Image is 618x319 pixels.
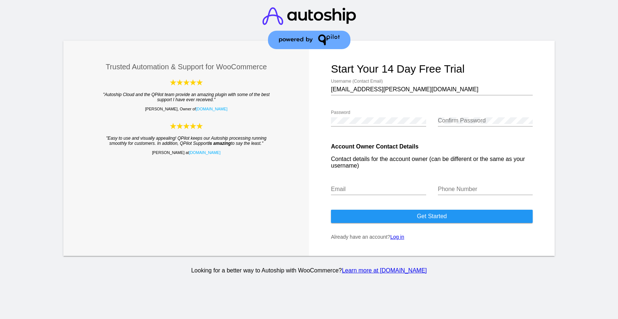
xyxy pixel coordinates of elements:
strong: Account Owner Contact Details [331,143,418,150]
p: [PERSON_NAME], Owner of [85,107,287,111]
span: Get started [417,213,447,219]
input: Phone Number [438,186,533,192]
img: Autoship Cloud powered by QPilot [170,78,203,86]
input: Email [331,186,426,192]
p: [PERSON_NAME] at [85,150,287,155]
a: [DOMAIN_NAME] [189,150,220,155]
p: Already have an account? [331,234,533,240]
p: Contact details for the account owner (can be different or the same as your username) [331,156,533,169]
blockquote: "Easy to use and visually appealing! QPilot keeps our Autoship processing running smoothly for cu... [100,136,272,146]
button: Get started [331,210,533,223]
a: Learn more at [DOMAIN_NAME] [342,267,427,274]
h1: Start your 14 day free trial [331,63,533,75]
input: Username (Contact Email) [331,86,533,93]
strong: is amazing [208,141,231,146]
p: Looking for a better way to Autoship with WooCommerce? [62,267,556,274]
blockquote: "Autoship Cloud and the QPilot team provide an amazing plugin with some of the best support I hav... [100,92,272,102]
a: [DOMAIN_NAME] [196,107,227,111]
a: Log in [390,234,404,240]
img: Autoship Cloud powered by QPilot [170,122,203,130]
h3: Trusted Automation & Support for WooCommerce [85,63,287,71]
